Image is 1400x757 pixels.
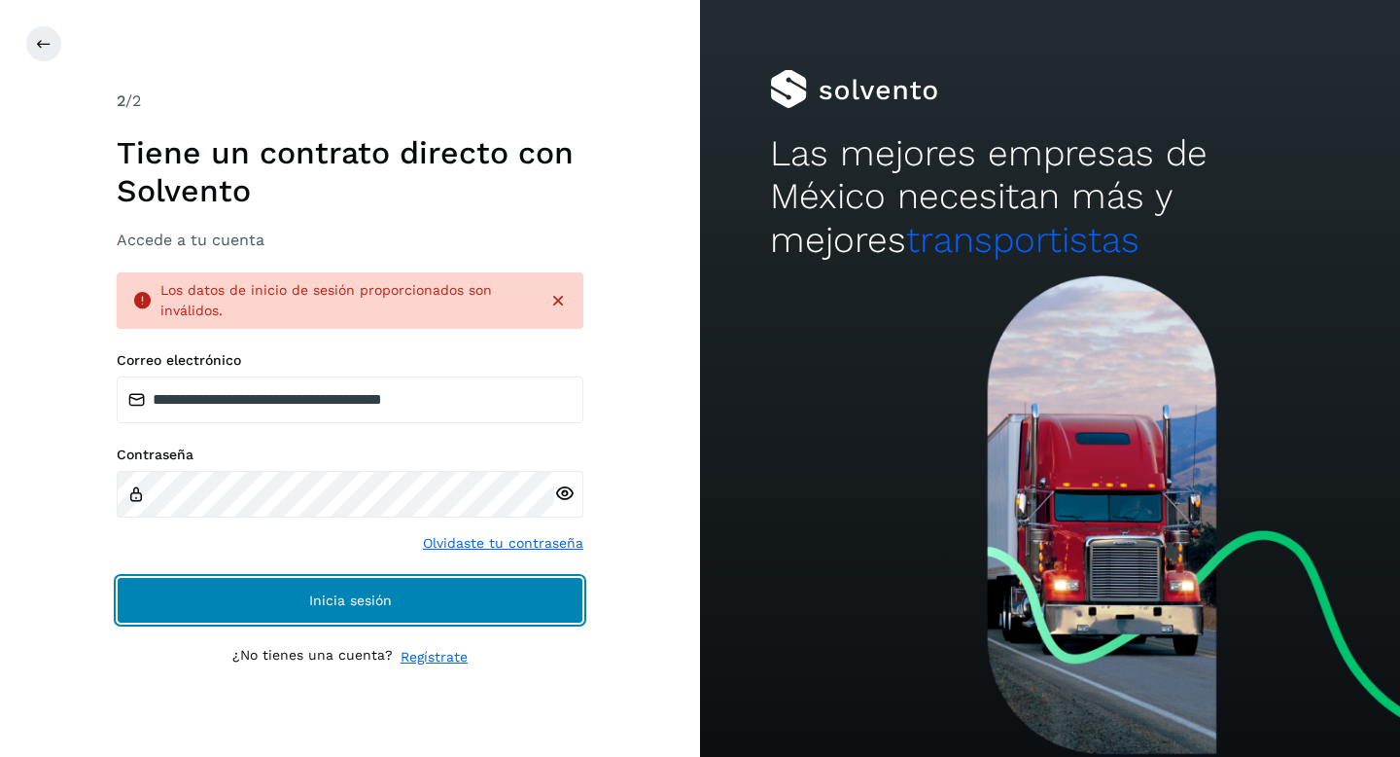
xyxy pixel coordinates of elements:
h2: Las mejores empresas de México necesitan más y mejores [770,132,1330,262]
span: transportistas [906,219,1139,261]
div: Los datos de inicio de sesión proporcionados son inválidos. [160,280,533,321]
h3: Accede a tu cuenta [117,231,583,249]
button: Inicia sesión [117,577,583,624]
span: Inicia sesión [309,594,392,607]
a: Olvidaste tu contraseña [423,533,583,554]
div: /2 [117,90,583,113]
p: ¿No tienes una cuenta? [232,647,393,667]
label: Contraseña [117,447,583,463]
a: Regístrate [401,647,468,667]
label: Correo electrónico [117,352,583,369]
span: 2 [117,91,125,110]
h1: Tiene un contrato directo con Solvento [117,134,583,209]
